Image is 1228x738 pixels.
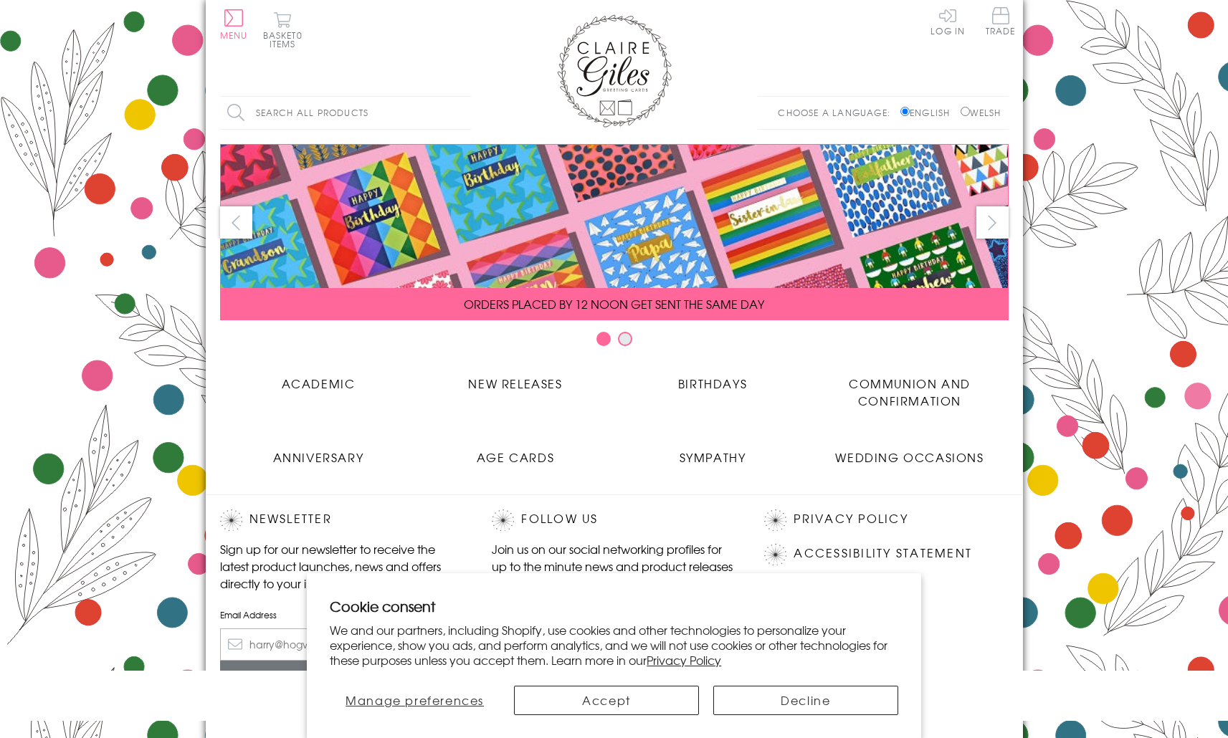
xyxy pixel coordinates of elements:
[220,540,464,592] p: Sign up for our newsletter to receive the latest product launches, news and offers directly to yo...
[220,364,417,392] a: Academic
[976,206,1009,239] button: next
[220,438,417,466] a: Anniversary
[811,364,1009,409] a: Communion and Confirmation
[647,651,721,668] a: Privacy Policy
[794,509,908,529] a: Privacy Policy
[596,332,611,346] button: Carousel Page 1 (Current Slide)
[220,661,464,693] input: Subscribe
[330,623,898,667] p: We and our partners, including Shopify, use cookies and other technologies to personalize your ex...
[961,107,970,116] input: Welsh
[464,295,764,312] span: ORDERS PLACED BY 12 NOON GET SENT THE SAME DAY
[849,375,971,409] span: Communion and Confirmation
[220,509,464,531] h2: Newsletter
[492,509,736,531] h2: Follow Us
[220,97,471,129] input: Search all products
[614,438,811,466] a: Sympathy
[614,364,811,392] a: Birthdays
[273,449,364,466] span: Anniversary
[618,332,632,346] button: Carousel Page 2
[330,596,898,616] h2: Cookie consent
[270,29,303,50] span: 0 items
[930,7,965,35] a: Log In
[330,686,500,715] button: Manage preferences
[220,628,464,661] input: harry@hogwarts.edu
[835,449,984,466] span: Wedding Occasions
[220,9,248,39] button: Menu
[492,540,736,592] p: Join us on our social networking profiles for up to the minute news and product releases the mome...
[986,7,1016,35] span: Trade
[680,449,746,466] span: Sympathy
[961,106,1001,119] label: Welsh
[713,686,898,715] button: Decline
[514,686,699,715] button: Accept
[900,107,910,116] input: English
[220,29,248,42] span: Menu
[457,97,471,129] input: Search
[794,544,972,563] a: Accessibility Statement
[282,375,356,392] span: Academic
[417,438,614,466] a: Age Cards
[778,106,898,119] p: Choose a language:
[678,375,747,392] span: Birthdays
[986,7,1016,38] a: Trade
[220,608,464,621] label: Email Address
[477,449,554,466] span: Age Cards
[811,438,1009,466] a: Wedding Occasions
[263,11,303,48] button: Basket0 items
[220,206,252,239] button: prev
[346,691,484,709] span: Manage preferences
[900,106,957,119] label: English
[557,14,672,128] img: Claire Giles Greetings Cards
[468,375,562,392] span: New Releases
[220,331,1009,353] div: Carousel Pagination
[417,364,614,392] a: New Releases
